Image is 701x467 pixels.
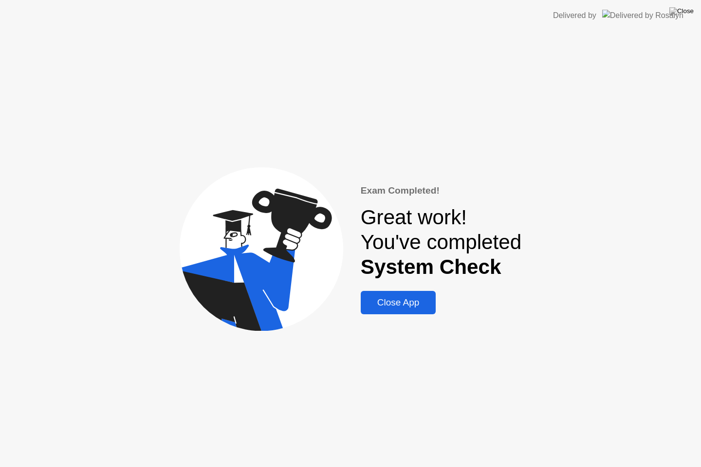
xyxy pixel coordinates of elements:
[602,10,683,21] img: Delivered by Rosalyn
[361,255,501,278] b: System Check
[669,7,694,15] img: Close
[364,297,433,308] div: Close App
[361,291,436,314] button: Close App
[361,184,522,198] div: Exam Completed!
[553,10,596,21] div: Delivered by
[361,205,522,279] div: Great work! You've completed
